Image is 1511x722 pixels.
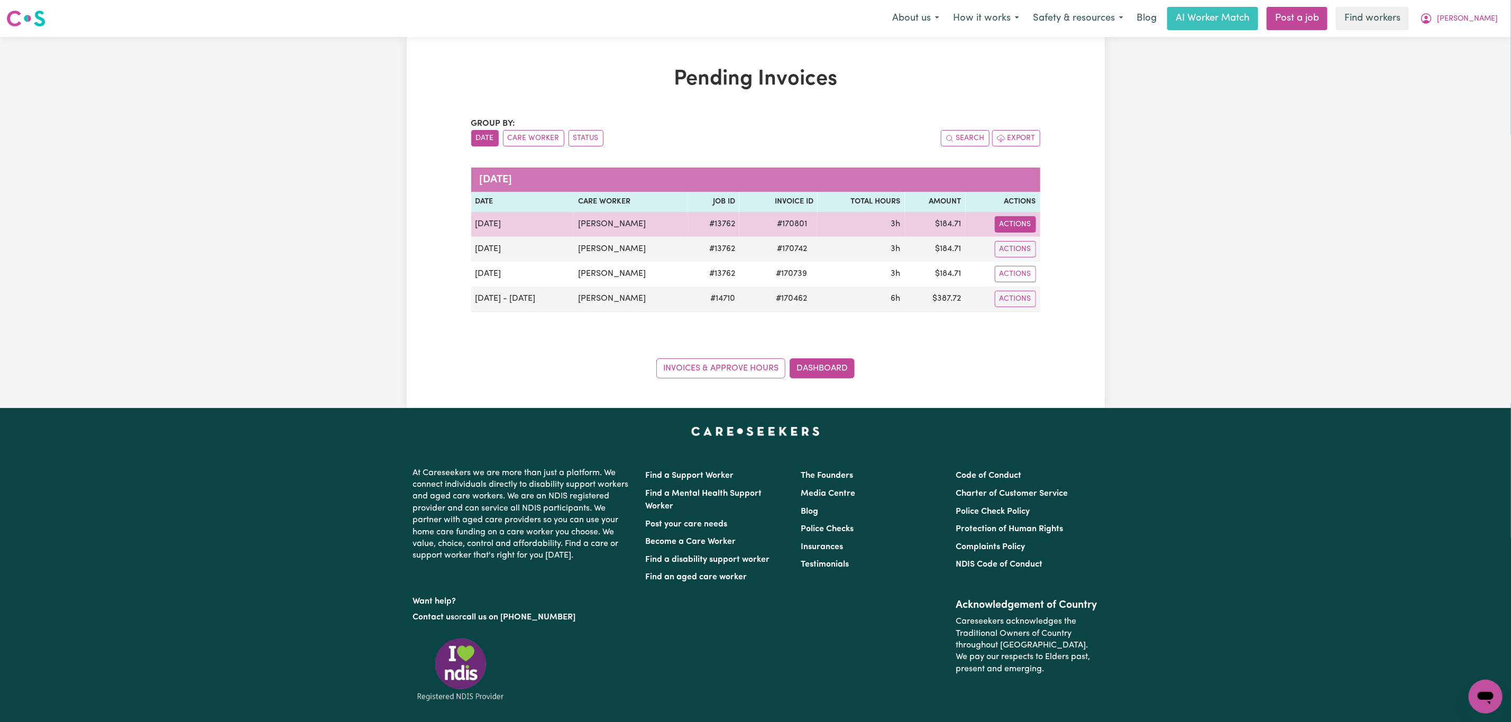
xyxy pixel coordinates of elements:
[956,560,1042,569] a: NDIS Code of Conduct
[891,270,901,278] span: 3 hours
[885,7,946,30] button: About us
[463,613,576,622] a: call us on [PHONE_NUMBER]
[646,573,747,581] a: Find an aged care worker
[6,6,45,31] a: Careseekers logo
[413,591,633,607] p: Want help?
[503,130,564,146] button: sort invoices by care worker
[1437,13,1498,25] span: [PERSON_NAME]
[471,130,499,146] button: sort invoices by date
[905,237,966,262] td: $ 184.71
[956,525,1063,533] a: Protection of Human Rights
[688,237,739,262] td: # 13762
[771,243,813,255] span: # 170742
[1130,7,1163,30] a: Blog
[771,218,813,230] span: # 170801
[905,212,966,237] td: $ 184.71
[905,262,966,286] td: $ 184.71
[688,286,739,312] td: # 14710
[891,294,901,303] span: 6 hours
[688,212,739,237] td: # 13762
[574,192,688,212] th: Care Worker
[891,245,901,253] span: 3 hours
[946,7,1026,30] button: How it works
[471,212,574,237] td: [DATE]
[956,612,1098,679] p: Careseekers acknowledges the Traditional Owners of Country throughout [GEOGRAPHIC_DATA]. We pay o...
[995,266,1036,282] button: Actions
[1336,7,1409,30] a: Find workers
[1469,680,1503,714] iframe: Button to launch messaging window, conversation in progress
[646,471,734,480] a: Find a Support Worker
[801,507,818,516] a: Blog
[891,220,901,228] span: 3 hours
[646,556,770,564] a: Find a disability support worker
[471,119,516,128] span: Group by:
[739,192,818,212] th: Invoice ID
[413,613,455,622] a: Contact us
[646,538,736,546] a: Become a Care Worker
[471,192,574,212] th: Date
[956,471,1021,480] a: Code of Conduct
[646,520,728,529] a: Post your care needs
[941,130,990,146] button: Search
[770,292,813,305] span: # 170462
[801,560,849,569] a: Testimonials
[995,291,1036,307] button: Actions
[801,471,853,480] a: The Founders
[956,507,1030,516] a: Police Check Policy
[574,262,688,286] td: [PERSON_NAME]
[801,489,855,498] a: Media Centre
[691,427,820,436] a: Careseekers home page
[1167,7,1258,30] a: AI Worker Match
[992,130,1040,146] button: Export
[6,9,45,28] img: Careseekers logo
[471,286,574,312] td: [DATE] - [DATE]
[471,262,574,286] td: [DATE]
[905,286,966,312] td: $ 387.72
[471,168,1040,192] caption: [DATE]
[656,358,785,378] a: Invoices & Approve Hours
[574,212,688,237] td: [PERSON_NAME]
[413,463,633,566] p: At Careseekers we are more than just a platform. We connect individuals directly to disability su...
[413,636,508,702] img: Registered NDIS provider
[995,241,1036,257] button: Actions
[413,607,633,627] p: or
[956,599,1098,612] h2: Acknowledgement of Country
[569,130,603,146] button: sort invoices by paid status
[966,192,1040,212] th: Actions
[574,237,688,262] td: [PERSON_NAME]
[995,216,1036,233] button: Actions
[770,267,813,280] span: # 170739
[801,525,854,533] a: Police Checks
[801,543,843,551] a: Insurances
[818,192,905,212] th: Total Hours
[471,237,574,262] td: [DATE]
[646,489,762,511] a: Find a Mental Health Support Worker
[1267,7,1327,30] a: Post a job
[471,67,1040,92] h1: Pending Invoices
[956,543,1025,551] a: Complaints Policy
[688,262,739,286] td: # 13762
[688,192,739,212] th: Job ID
[790,358,855,378] a: Dashboard
[574,286,688,312] td: [PERSON_NAME]
[956,489,1068,498] a: Charter of Customer Service
[905,192,966,212] th: Amount
[1026,7,1130,30] button: Safety & resources
[1413,7,1505,30] button: My Account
